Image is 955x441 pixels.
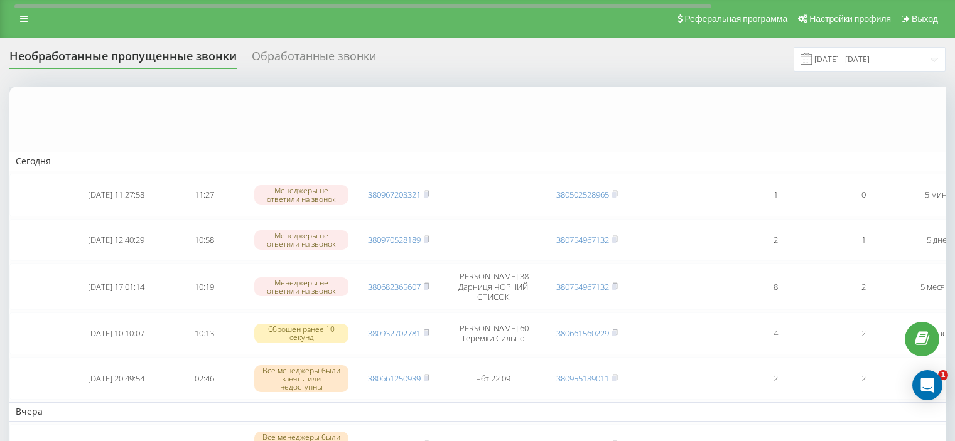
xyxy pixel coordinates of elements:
td: 02:46 [160,357,248,400]
td: [DATE] 12:40:29 [72,219,160,262]
a: 380661250939 [368,373,421,384]
td: 1 [731,174,819,216]
div: Сброшен ранее 10 секунд [254,324,348,343]
td: 1 [819,219,907,262]
a: 380682365607 [368,281,421,292]
td: 8 [731,263,819,309]
td: 2 [819,312,907,355]
div: Менеджеры не ответили на звонок [254,185,348,204]
td: нбт 22 09 [443,357,543,400]
td: [DATE] 20:49:54 [72,357,160,400]
td: [PERSON_NAME] 38 Дарниця ЧОРНИЙ СПИСОК [443,263,543,309]
div: Open Intercom Messenger [912,370,942,400]
a: 380661560229 [556,327,609,339]
td: [DATE] 11:27:58 [72,174,160,216]
a: 380967203321 [368,189,421,200]
td: 2 [731,219,819,262]
div: Необработанные пропущенные звонки [9,50,237,69]
div: Все менеджеры были заняты или недоступны [254,365,348,393]
a: 380970528189 [368,234,421,245]
a: 380955189011 [556,373,609,384]
div: Менеджеры не ответили на звонок [254,277,348,296]
span: Настройки профиля [809,14,891,24]
td: 4 [731,312,819,355]
td: [DATE] 17:01:14 [72,263,160,309]
div: Обработанные звонки [252,50,376,69]
a: 380754967132 [556,234,609,245]
a: 380754967132 [556,281,609,292]
td: 10:19 [160,263,248,309]
td: 2 [819,263,907,309]
td: 10:13 [160,312,248,355]
td: 2 [731,357,819,400]
span: Выход [912,14,938,24]
td: [DATE] 10:10:07 [72,312,160,355]
td: 2 [819,357,907,400]
span: Реферальная программа [684,14,787,24]
a: 380932702781 [368,327,421,339]
td: [PERSON_NAME] 60 Теремки Сильпо [443,312,543,355]
span: 1 [938,370,948,380]
a: 380502528965 [556,189,609,200]
div: Менеджеры не ответили на звонок [254,230,348,249]
td: 10:58 [160,219,248,262]
td: 0 [819,174,907,216]
td: 11:27 [160,174,248,216]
